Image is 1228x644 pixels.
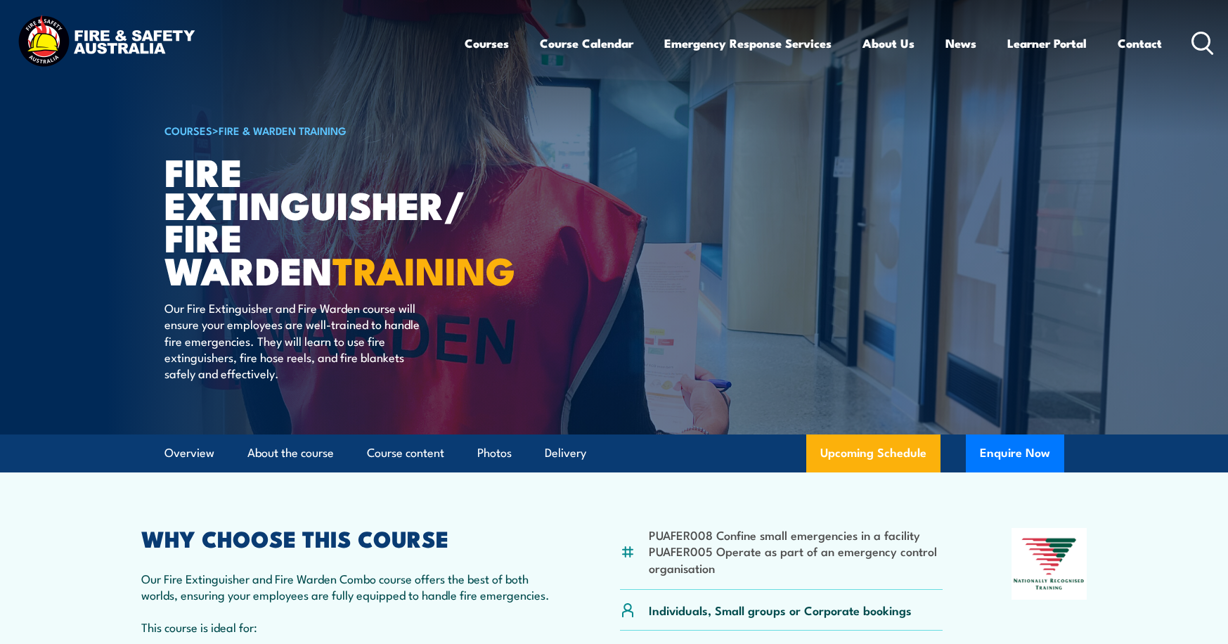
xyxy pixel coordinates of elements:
[477,434,512,472] a: Photos
[966,434,1064,472] button: Enquire Now
[141,570,552,603] p: Our Fire Extinguisher and Fire Warden Combo course offers the best of both worlds, ensuring your ...
[1007,25,1087,62] a: Learner Portal
[806,434,941,472] a: Upcoming Schedule
[164,122,512,139] h6: >
[164,122,212,138] a: COURSES
[664,25,832,62] a: Emergency Response Services
[247,434,334,472] a: About the course
[945,25,976,62] a: News
[1118,25,1162,62] a: Contact
[164,434,214,472] a: Overview
[649,527,943,543] li: PUAFER008 Confine small emergencies in a facility
[545,434,586,472] a: Delivery
[540,25,633,62] a: Course Calendar
[1012,528,1087,600] img: Nationally Recognised Training logo.
[141,619,552,635] p: This course is ideal for:
[219,122,347,138] a: Fire & Warden Training
[332,240,515,298] strong: TRAINING
[164,155,512,286] h1: Fire Extinguisher/ Fire Warden
[862,25,914,62] a: About Us
[465,25,509,62] a: Courses
[367,434,444,472] a: Course content
[649,543,943,576] li: PUAFER005 Operate as part of an emergency control organisation
[141,528,552,548] h2: WHY CHOOSE THIS COURSE
[164,300,421,382] p: Our Fire Extinguisher and Fire Warden course will ensure your employees are well-trained to handl...
[649,602,912,618] p: Individuals, Small groups or Corporate bookings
